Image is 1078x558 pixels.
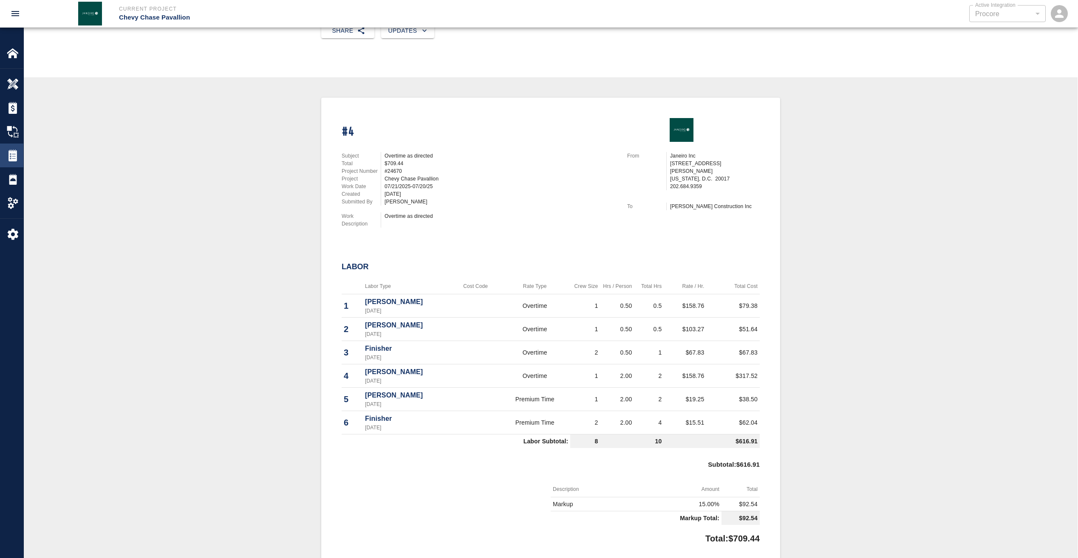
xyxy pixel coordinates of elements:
p: Created [342,190,381,198]
td: $92.54 [721,497,760,511]
td: Overtime [499,317,570,341]
td: 15.00% [636,497,721,511]
button: Share [321,23,374,39]
th: Rate / Hr. [664,279,706,294]
th: Total Hrs [634,279,664,294]
p: [PERSON_NAME] [365,297,450,307]
p: Work Description [342,212,381,228]
p: Finisher [365,344,450,354]
p: Chevy Chase Pavallion [119,13,585,23]
td: $616.91 [664,434,760,448]
td: $158.76 [664,364,706,387]
td: 1 [570,387,600,411]
div: Overtime as directed [385,152,617,160]
td: 2 [634,387,664,411]
th: Labor Type [363,279,452,294]
td: 2 [634,364,664,387]
p: 5 [344,393,361,406]
td: 2.00 [600,364,634,387]
td: 0.50 [600,341,634,364]
td: 8 [570,434,600,448]
td: 2 [570,341,600,364]
td: $317.52 [706,364,760,387]
p: Subject [342,152,381,160]
div: [PERSON_NAME] [385,198,617,206]
td: Overtime [499,364,570,387]
td: Premium Time [499,387,570,411]
td: 2.00 [600,411,634,434]
td: Overtime [499,294,570,317]
div: #24670 [385,167,617,175]
th: Hrs / Person [600,279,634,294]
td: $62.04 [706,411,760,434]
p: 1 [344,299,361,312]
img: Janeiro Inc [670,118,693,142]
th: Crew Size [570,279,600,294]
p: [DATE] [365,307,450,315]
p: Finisher [365,414,450,424]
th: Description [551,482,636,497]
p: 202.684.9359 [670,183,760,190]
td: 10 [600,434,664,448]
td: Premium Time [499,411,570,434]
td: 0.50 [600,294,634,317]
div: [DATE] [385,190,617,198]
button: Updates [381,23,434,39]
td: 1 [570,364,600,387]
p: Subtotal : $616.91 [708,451,760,482]
p: 6 [344,416,361,429]
div: Procore [975,9,1040,19]
p: 3 [344,346,361,359]
td: 0.50 [600,317,634,341]
td: 2.00 [600,387,634,411]
th: Total Cost [706,279,760,294]
p: Work Date [342,183,381,190]
div: $709.44 [385,160,617,167]
p: Total: $709.44 [705,528,760,545]
p: [PERSON_NAME] [365,390,450,400]
td: $158.76 [664,294,706,317]
p: Project Number [342,167,381,175]
div: 07/21/2025-07/20/25 [385,183,617,190]
p: To [627,203,666,210]
td: $38.50 [706,387,760,411]
p: [DATE] [365,354,450,361]
td: 0.5 [634,294,664,317]
td: $92.54 [721,511,760,525]
td: $15.51 [664,411,706,434]
img: Janeiro Inc [78,2,102,25]
td: 1 [570,317,600,341]
p: Total [342,160,381,167]
button: open drawer [5,3,25,24]
th: Amount [636,482,721,497]
p: Project [342,175,381,183]
p: [PERSON_NAME] [365,367,450,377]
td: Markup [551,497,636,511]
th: Cost Code [452,279,499,294]
p: [STREET_ADDRESS][PERSON_NAME] [US_STATE], D.C. 20017 [670,160,760,183]
p: [DATE] [365,400,450,408]
p: 4 [344,369,361,382]
h2: Labor [342,262,760,272]
td: 2 [570,411,600,434]
p: [PERSON_NAME] Construction Inc [670,203,760,210]
p: [DATE] [365,424,450,431]
td: Labor Subtotal: [342,434,570,448]
td: 1 [634,341,664,364]
h1: #4 [342,125,617,140]
th: Total [721,482,760,497]
div: Overtime as directed [385,212,617,220]
iframe: Chat Widget [1036,517,1078,558]
td: $103.27 [664,317,706,341]
td: 0.5 [634,317,664,341]
p: 2 [344,323,361,335]
th: Rate Type [499,279,570,294]
p: Current Project [119,5,585,13]
p: From [627,152,666,160]
td: Overtime [499,341,570,364]
td: Markup Total: [551,511,721,525]
p: Submitted By [342,198,381,206]
td: 4 [634,411,664,434]
td: 1 [570,294,600,317]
